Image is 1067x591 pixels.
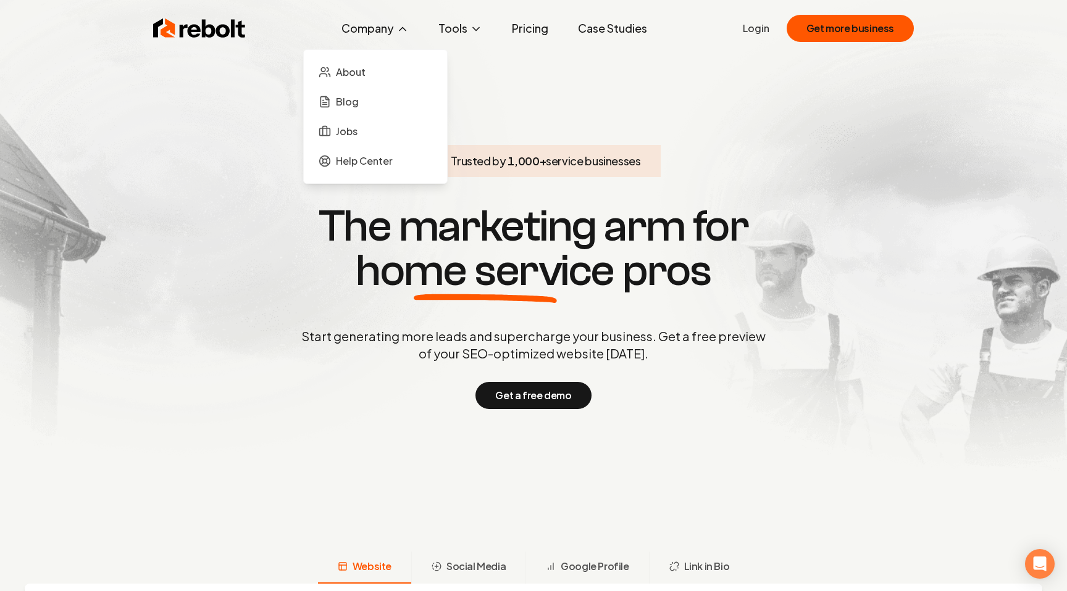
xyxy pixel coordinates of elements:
h1: The marketing arm for pros [237,204,830,293]
span: Help Center [336,154,393,168]
span: Social Media [446,559,506,574]
span: Website [353,559,391,574]
span: Blog [336,94,359,109]
span: Trusted by [451,154,506,168]
a: Pricing [502,16,558,41]
span: About [336,65,366,80]
button: Website [318,552,411,584]
button: Get a free demo [475,382,591,409]
p: Start generating more leads and supercharge your business. Get a free preview of your SEO-optimiz... [299,328,768,362]
button: Get more business [787,15,914,42]
img: Rebolt Logo [153,16,246,41]
span: Google Profile [561,559,629,574]
span: home service [356,249,614,293]
button: Social Media [411,552,525,584]
button: Link in Bio [649,552,750,584]
a: Blog [314,89,437,114]
span: service businesses [546,154,641,168]
span: Link in Bio [684,559,730,574]
span: + [540,154,546,168]
a: Jobs [314,119,437,144]
a: Login [743,21,769,36]
span: 1,000 [508,152,539,170]
a: Help Center [314,149,437,173]
a: About [314,60,437,85]
div: Open Intercom Messenger [1025,549,1055,579]
a: Case Studies [568,16,657,41]
button: Company [332,16,419,41]
button: Google Profile [525,552,648,584]
button: Tools [429,16,492,41]
span: Jobs [336,124,358,139]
